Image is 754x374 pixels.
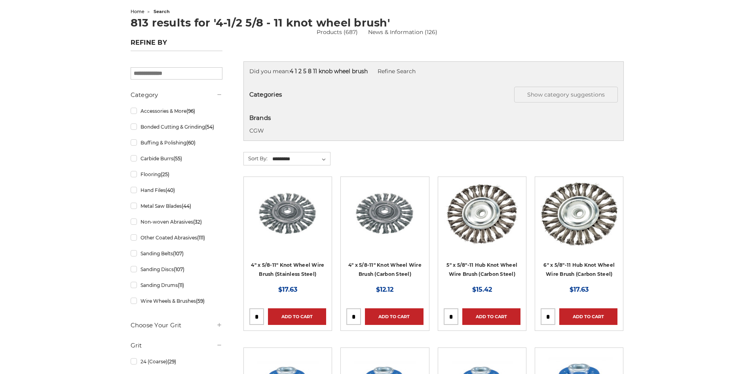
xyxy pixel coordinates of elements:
a: 4" x 1/2" x 5/8"-11 Hub Knot Wheel Wire Brush [346,182,423,284]
img: 4" x 5/8"-11 Stainless Steel Knot Wheel Wire Brush [249,182,326,246]
a: Add to Cart [365,308,423,325]
span: (107) [173,251,184,256]
a: 5" x 5/8"-11 Hub Knot Wheel Wire Brush (Carbon Steel) [444,182,520,284]
span: (54) [205,124,214,130]
h5: Refine by [131,39,222,51]
h1: 813 results for '4-1/2 5/8 - 11 knot wheel brush' [131,17,624,28]
span: (111) [197,235,205,241]
span: (55) [173,156,182,161]
img: 4" x 1/2" x 5/8"-11 Hub Knot Wheel Wire Brush [346,182,423,246]
a: Flooring(25) [131,167,222,181]
strong: 4 1 2 5 8 11 knob wheel brush [290,68,368,75]
span: $12.12 [376,286,393,293]
a: Metal Saw Blades(44) [131,199,222,213]
span: (32) [193,219,202,225]
span: (25) [161,171,169,177]
a: 4" x 5/8"-11 Stainless Steel Knot Wheel Wire Brush [249,182,326,284]
a: Buffing & Polishing(60) [131,136,222,150]
img: 5" x 5/8"-11 Hub Knot Wheel Wire Brush (Carbon Steel) [444,182,520,246]
a: 6" x 5/8"-11 Hub Knot Wheel Wire Brush (Carbon Steel) [541,182,617,284]
a: Add to Cart [462,308,520,325]
span: (29) [167,359,176,365]
a: Add to Cart [268,308,326,325]
a: Bonded Cutting & Grinding(54) [131,120,222,134]
span: (96) [186,108,195,114]
span: $15.42 [472,286,492,293]
span: (44) [182,203,191,209]
a: Sanding Discs(107) [131,262,222,276]
h5: Category [131,90,222,100]
a: Wire Wheels & Brushes(59) [131,294,222,308]
a: Accessories & More(96) [131,104,222,118]
a: home [131,9,144,14]
a: CGW [249,127,264,134]
span: (40) [165,187,175,193]
a: Products (687) [317,28,358,36]
div: Did you mean: [249,67,618,76]
a: Other Coated Abrasives(111) [131,231,222,245]
span: (60) [186,140,196,146]
a: Refine Search [378,68,416,75]
a: News & Information (126) [368,28,437,36]
span: (107) [174,266,184,272]
h5: Categories [249,87,618,103]
h5: Choose Your Grit [131,321,222,330]
h5: Grit [131,341,222,350]
h5: Brands [249,114,618,123]
a: Add to Cart [559,308,617,325]
span: (11) [178,282,184,288]
a: Non-woven Abrasives(32) [131,215,222,229]
button: Show category suggestions [514,87,618,103]
a: 24 (Coarse)(29) [131,355,222,368]
span: $17.63 [570,286,589,293]
select: Sort By: [271,153,330,165]
span: (59) [196,298,205,304]
label: Sort By: [244,152,268,164]
img: 6" x 5/8"-11 Hub Knot Wheel Wire Brush (Carbon Steel) [541,182,617,246]
a: Hand Files(40) [131,183,222,197]
a: Sanding Drums(11) [131,278,222,292]
a: Sanding Belts(107) [131,247,222,260]
span: $17.63 [278,286,297,293]
span: search [154,9,170,14]
a: Carbide Burrs(55) [131,152,222,165]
